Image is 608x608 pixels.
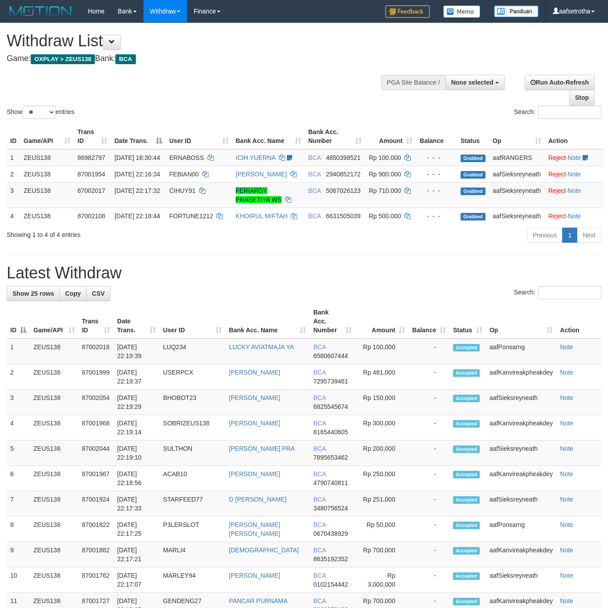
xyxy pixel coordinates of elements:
a: ICIH YUERNA [236,154,275,161]
td: · [545,182,604,208]
td: [DATE] 22:18:56 [114,466,159,491]
td: · [545,149,604,166]
span: Copy 0102154442 to clipboard [313,581,348,588]
td: 9 [7,542,30,567]
span: Accepted [453,572,480,580]
td: SOBRIZEUS138 [159,415,225,441]
a: Note [568,212,581,220]
a: Note [560,394,573,401]
td: LUQ234 [159,339,225,364]
a: Previous [527,228,563,243]
th: Amount: activate to sort column ascending [355,304,409,339]
a: Reject [548,187,566,194]
td: MARLEY94 [159,567,225,593]
a: Note [560,343,573,351]
th: ID [7,124,20,149]
td: ZEUS138 [20,208,74,224]
span: Copy 6580607444 to clipboard [313,352,348,359]
a: Reject [548,171,566,178]
td: aafKanvireakpheakdey [486,364,556,390]
td: aafSieksreyneath [489,208,545,224]
td: ZEUS138 [30,517,78,542]
td: ACAB10 [159,466,225,491]
a: Stop [569,90,595,105]
td: [DATE] 22:17:21 [114,542,159,567]
h4: Game: Bank: [7,54,396,63]
td: Rp 481,000 [355,364,409,390]
th: Bank Acc. Name: activate to sort column ascending [232,124,305,149]
a: Note [560,572,573,579]
th: Op: activate to sort column ascending [486,304,556,339]
span: Copy 7295739461 to clipboard [313,378,348,385]
td: aafSieksreyneath [486,567,556,593]
a: Note [560,496,573,503]
td: ZEUS138 [20,182,74,208]
span: BCA [313,420,326,427]
td: 8 [7,517,30,542]
span: Rp 900.000 [369,171,401,178]
label: Show entries [7,106,74,119]
td: 87001967 [78,466,114,491]
a: [PERSON_NAME] [229,394,280,401]
td: ZEUS138 [30,466,78,491]
th: Game/API: activate to sort column ascending [20,124,74,149]
td: Rp 300,000 [355,415,409,441]
td: - [408,339,449,364]
a: Reject [548,154,566,161]
input: Search: [538,106,601,119]
label: Search: [514,106,601,119]
td: Rp 100,000 [355,339,409,364]
a: Note [560,470,573,477]
div: Showing 1 to 4 of 4 entries [7,227,247,239]
span: 86982797 [78,154,105,161]
td: 87001999 [78,364,114,390]
th: Trans ID: activate to sort column ascending [74,124,111,149]
a: LUCKY AVIATMAJA YA [229,343,294,351]
td: ZEUS138 [30,441,78,466]
a: [PERSON_NAME] [229,470,280,477]
a: Next [577,228,601,243]
span: BCA [313,369,326,376]
div: - - - [420,212,453,220]
td: [DATE] 22:19:39 [114,339,159,364]
th: Bank Acc. Number: activate to sort column ascending [305,124,365,149]
td: 87001968 [78,415,114,441]
td: - [408,542,449,567]
span: Accepted [453,344,480,351]
a: Note [560,521,573,528]
span: Accepted [453,496,480,504]
td: aafSieksreyneath [489,166,545,182]
a: [PERSON_NAME] PRA [229,445,295,452]
span: Rp 100.000 [369,154,401,161]
a: CSV [86,286,110,301]
td: - [408,491,449,517]
span: BCA [308,171,321,178]
td: [DATE] 22:19:14 [114,415,159,441]
td: aafRANGERS [489,149,545,166]
span: BCA [313,547,326,554]
td: [DATE] 22:19:10 [114,441,159,466]
span: Copy 0670438929 to clipboard [313,530,348,537]
td: 7 [7,491,30,517]
span: FEBIAN00 [169,171,199,178]
div: - - - [420,153,453,162]
td: [DATE] 22:19:29 [114,390,159,415]
td: aafKanvireakpheakdey [486,542,556,567]
td: · [545,208,604,224]
span: BCA [308,187,321,194]
div: - - - [420,170,453,179]
td: [DATE] 22:19:37 [114,364,159,390]
a: 1 [562,228,577,243]
td: Rp 200,000 [355,441,409,466]
img: Button%20Memo.svg [443,5,481,18]
a: Note [560,445,573,452]
td: STARFEED77 [159,491,225,517]
th: Status [457,124,489,149]
span: OXPLAY > ZEUS138 [31,54,95,64]
td: 4 [7,208,20,224]
td: 6 [7,466,30,491]
span: BCA [313,597,326,604]
td: Rp 700,000 [355,542,409,567]
span: BCA [308,212,321,220]
td: USERPCX [159,364,225,390]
